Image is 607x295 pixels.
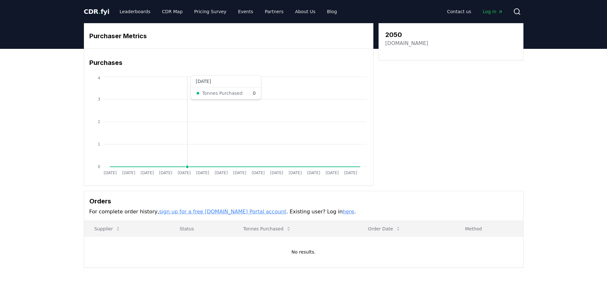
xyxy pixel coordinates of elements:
button: Supplier [89,222,126,235]
a: About Us [290,6,320,17]
tspan: [DATE] [326,171,339,175]
a: [DOMAIN_NAME] [385,40,428,47]
a: Events [233,6,258,17]
span: . [98,8,101,15]
td: No results. [84,237,523,267]
tspan: 4 [98,76,100,80]
nav: Main [114,6,342,17]
a: Blog [322,6,342,17]
a: Pricing Survey [189,6,231,17]
tspan: [DATE] [289,171,302,175]
h3: Orders [89,196,518,206]
tspan: 2 [98,120,100,124]
tspan: [DATE] [233,171,246,175]
p: Status [174,226,228,232]
tspan: 0 [98,165,100,169]
tspan: [DATE] [307,171,320,175]
a: Log in [478,6,508,17]
nav: Main [442,6,508,17]
tspan: [DATE] [122,171,135,175]
a: Contact us [442,6,476,17]
a: here [343,209,354,215]
h3: Purchases [89,58,368,67]
a: sign up for a free [DOMAIN_NAME] Portal account [159,209,286,215]
tspan: [DATE] [344,171,357,175]
span: CDR fyi [84,8,110,15]
tspan: [DATE] [177,171,191,175]
a: Leaderboards [114,6,156,17]
span: Log in [483,8,503,15]
a: CDR Map [157,6,188,17]
p: Method [460,226,518,232]
button: Order Date [363,222,406,235]
tspan: [DATE] [215,171,228,175]
h3: Purchaser Metrics [89,31,368,41]
a: CDR.fyi [84,7,110,16]
tspan: [DATE] [103,171,117,175]
tspan: [DATE] [196,171,209,175]
tspan: [DATE] [140,171,154,175]
tspan: 3 [98,97,100,102]
a: Partners [260,6,289,17]
p: For complete order history, . Existing user? Log in . [89,208,518,216]
tspan: [DATE] [159,171,172,175]
tspan: 1 [98,142,100,147]
tspan: [DATE] [252,171,265,175]
tspan: [DATE] [270,171,283,175]
h3: 2050 [385,30,428,40]
button: Tonnes Purchased [238,222,296,235]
